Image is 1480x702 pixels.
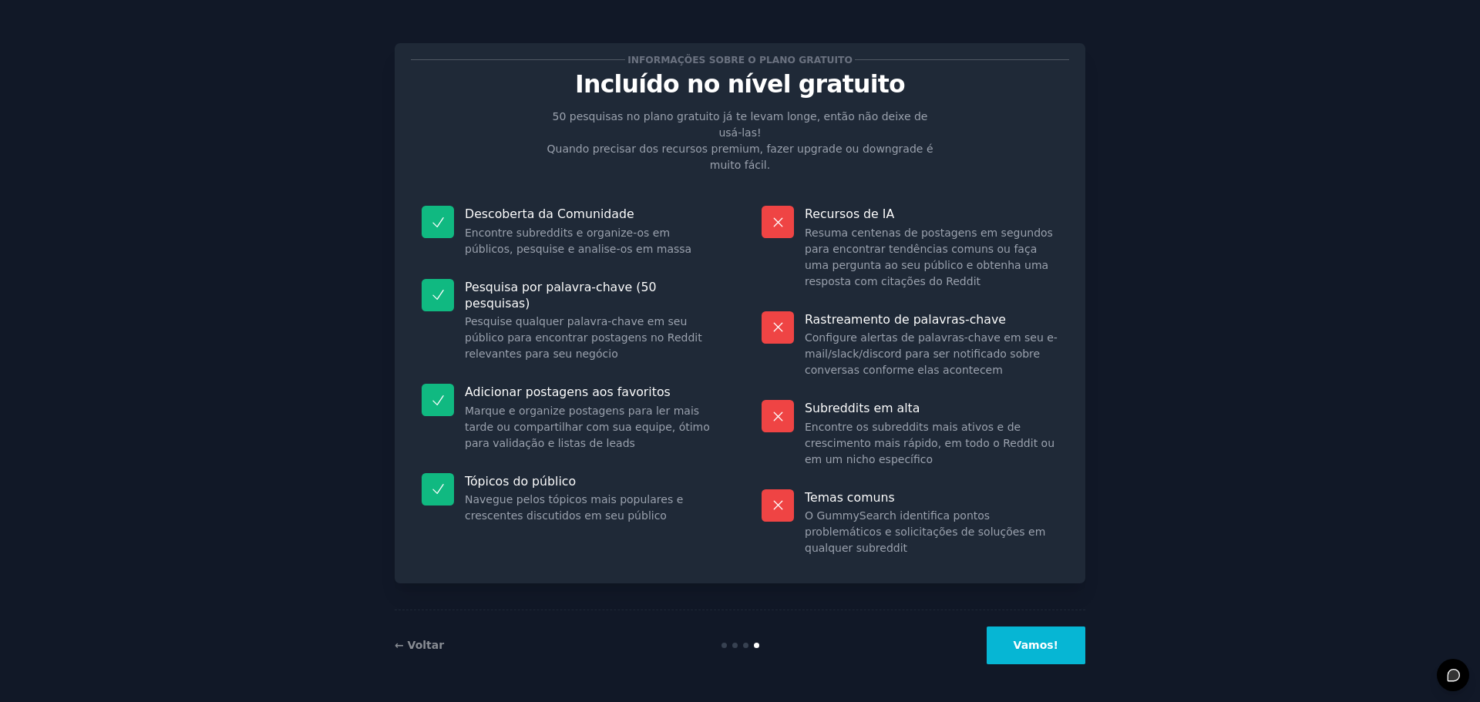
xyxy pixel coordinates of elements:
font: Pesquise qualquer palavra-chave em seu público para encontrar postagens no Reddit relevantes para... [465,315,702,360]
font: Encontre os subreddits mais ativos e de crescimento mais rápido, em todo o Reddit ou em um nicho ... [805,421,1054,465]
font: Pesquisa por palavra-chave (50 pesquisas) [465,280,656,311]
font: Navegue pelos tópicos mais populares e crescentes discutidos em seu público [465,493,683,522]
font: Quando precisar dos recursos premium, fazer upgrade ou downgrade é muito fácil. [547,143,933,171]
font: Encontre subreddits e organize-os em públicos, pesquise e analise-os em massa [465,227,691,255]
button: Vamos! [987,626,1085,664]
font: Adicionar postagens aos favoritos [465,385,671,399]
font: Rastreamento de palavras-chave [805,312,1006,327]
font: Configure alertas de palavras-chave em seu e-mail/slack/discord para ser notificado sobre convers... [805,331,1058,376]
font: Informações sobre o plano gratuito [627,55,853,65]
font: Recursos de IA [805,207,894,221]
font: O GummySearch identifica pontos problemáticos e solicitações de soluções em qualquer subreddit [805,509,1045,554]
font: Marque e organize postagens para ler mais tarde ou compartilhar com sua equipe, ótimo para valida... [465,405,710,449]
font: Resuma centenas de postagens em segundos para encontrar tendências comuns ou faça uma pergunta ao... [805,227,1053,287]
font: Vamos! [1014,639,1058,651]
font: Subreddits em alta [805,401,920,415]
font: Incluído no nível gratuito [575,70,905,98]
a: ← Voltar [395,639,444,651]
font: Temas comuns [805,490,895,505]
font: Descoberta da Comunidade [465,207,634,221]
font: Tópicos do público [465,474,576,489]
font: 50 pesquisas no plano gratuito já te levam longe, então não deixe de usá-las! [553,110,928,139]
